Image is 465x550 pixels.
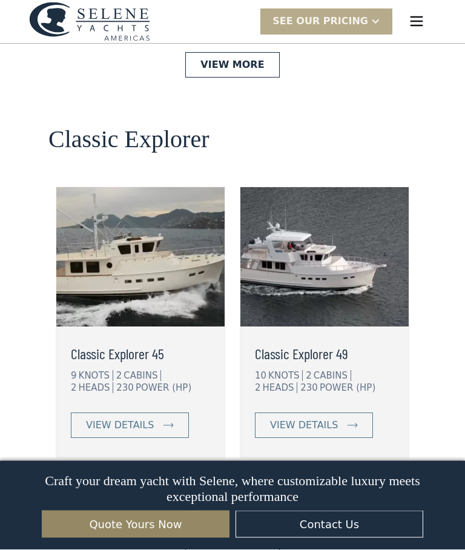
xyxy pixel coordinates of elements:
div: 9 [71,371,77,382]
div: KNOTS [79,371,113,382]
img: icon [348,423,358,428]
a: home [29,2,150,41]
a: Contact Us [236,511,423,538]
div: KNOTS [268,371,303,382]
div: 230 [300,383,318,394]
img: long range motor yachts [240,188,409,327]
a: Quote Yours Now [42,511,229,538]
div: CABINS [314,371,351,382]
div: HEADS [263,383,298,394]
h2: Classic Explorer [48,127,209,153]
a: View More [185,53,279,78]
img: logo [29,2,150,41]
div: 230 [116,383,134,394]
a: view details [255,413,373,439]
div: 2 [116,371,122,382]
div: view details [86,419,154,433]
img: long range motor yachts [56,188,225,327]
p: Craft your dream yacht with Selene, where customizable luxury meets exceptional performance [23,473,441,505]
div: 2 [71,383,77,394]
div: 2 [306,371,312,382]
div: POWER (HP) [320,383,375,394]
div: menu [397,2,436,41]
div: SEE Our Pricing [272,14,368,28]
div: 10 [255,371,266,382]
div: SEE Our Pricing [260,8,392,35]
div: POWER (HP) [136,383,191,394]
a: Classic Explorer 45 [71,343,205,365]
a: Classic Explorer 49 [255,343,389,365]
div: CABINS [124,371,161,382]
a: view details [71,413,189,439]
div: view details [270,419,338,433]
img: icon [163,423,174,428]
div: 2 [255,383,261,394]
div: HEADS [79,383,114,394]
